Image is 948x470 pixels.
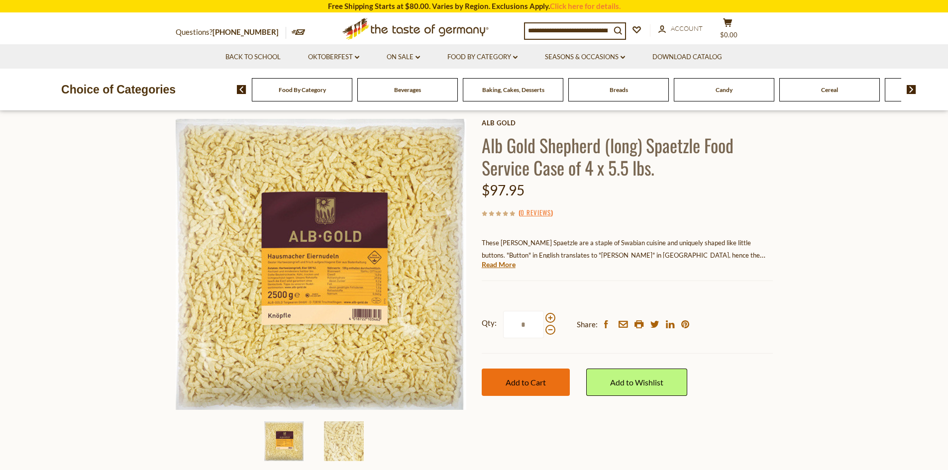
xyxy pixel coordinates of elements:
[482,86,544,94] a: Baking, Cakes, Desserts
[482,182,525,198] span: $97.95
[671,24,703,32] span: Account
[482,260,516,270] a: Read More
[482,134,773,179] h1: Alb Gold Shepherd (long) Spaetzle Food Service Case of 4 x 5.5 lbs.
[387,52,420,63] a: On Sale
[519,207,553,217] span: ( )
[658,23,703,34] a: Account
[577,318,598,331] span: Share:
[482,119,773,127] a: Alb Gold
[550,1,621,10] a: Click here for details.
[482,369,570,396] button: Add to Cart
[907,85,916,94] img: next arrow
[447,52,518,63] a: Food By Category
[586,369,687,396] a: Add to Wishlist
[279,86,326,94] a: Food By Category
[503,311,544,338] input: Qty:
[212,27,279,36] a: [PHONE_NUMBER]
[545,52,625,63] a: Seasons & Occasions
[482,239,765,309] span: These [PERSON_NAME] Spaetzle are a staple of Swabian cuisine and uniquely shaped like little butt...
[176,26,286,39] p: Questions?
[713,18,743,43] button: $0.00
[237,85,246,94] img: previous arrow
[716,86,733,94] a: Candy
[324,421,364,461] img: Alb Gold Shepherd (long) Spaetzle Food Service Case of 4 x 5.5 lbs.
[720,31,737,39] span: $0.00
[176,119,467,410] img: Alb Gold Shepherd (long) Spaetzle Food Service Case of 4 x 5.5 lbs.
[225,52,281,63] a: Back to School
[610,86,628,94] a: Breads
[506,377,546,387] span: Add to Cart
[521,207,551,218] a: 0 Reviews
[821,86,838,94] a: Cereal
[482,317,497,329] strong: Qty:
[394,86,421,94] a: Beverages
[652,52,722,63] a: Download Catalog
[308,52,359,63] a: Oktoberfest
[264,421,304,461] img: Alb Gold Shepherd (long) Spaetzle Food Service Case of 4 x 5.5 lbs.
